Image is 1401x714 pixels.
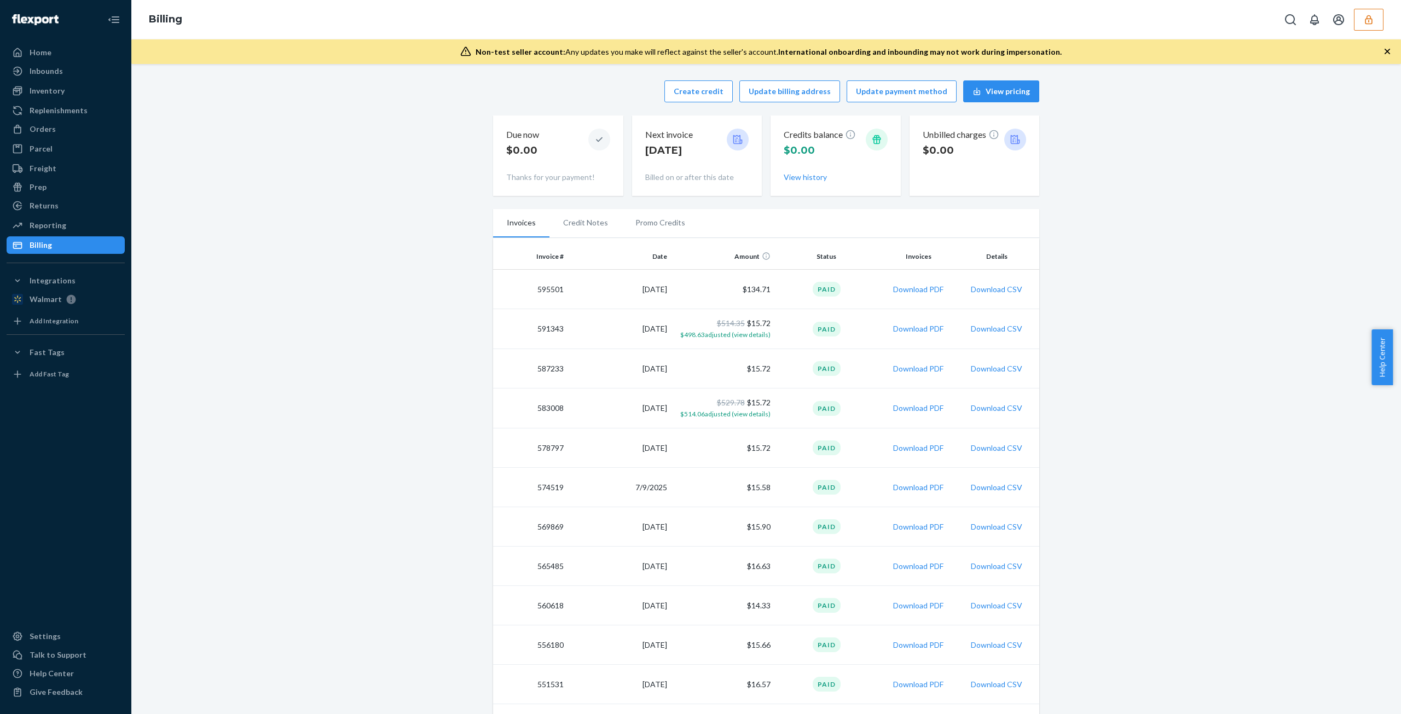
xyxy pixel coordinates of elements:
[568,428,671,468] td: [DATE]
[30,275,76,286] div: Integrations
[671,586,775,625] td: $14.33
[549,209,622,236] li: Credit Notes
[30,85,65,96] div: Inventory
[1371,329,1393,385] button: Help Center
[671,349,775,388] td: $15.72
[680,410,771,418] span: $514.06 adjusted (view details)
[813,598,841,613] div: Paid
[963,80,1039,102] button: View pricing
[671,625,775,665] td: $15.66
[671,547,775,586] td: $16.63
[7,365,125,383] a: Add Fast Tag
[493,507,568,547] td: 569869
[30,47,51,58] div: Home
[493,243,568,270] th: Invoice #
[7,82,125,100] a: Inventory
[7,683,125,701] button: Give Feedback
[30,369,69,379] div: Add Fast Tag
[775,243,878,270] th: Status
[568,547,671,586] td: [DATE]
[7,628,125,645] a: Settings
[778,47,1062,56] span: International onboarding and inbounding may not work during impersonation.
[813,282,841,297] div: Paid
[30,316,78,326] div: Add Integration
[30,66,63,77] div: Inbounds
[568,507,671,547] td: [DATE]
[7,646,125,664] button: Talk to Support
[971,561,1022,572] button: Download CSV
[893,323,943,334] button: Download PDF
[622,209,699,236] li: Promo Credits
[645,129,693,141] p: Next invoice
[971,284,1022,295] button: Download CSV
[568,665,671,704] td: [DATE]
[493,388,568,428] td: 583008
[645,143,693,158] p: [DATE]
[893,403,943,414] button: Download PDF
[30,687,83,698] div: Give Feedback
[506,129,539,141] p: Due now
[30,631,61,642] div: Settings
[476,47,565,56] span: Non-test seller account:
[847,80,957,102] button: Update payment method
[971,403,1022,414] button: Download CSV
[149,13,182,25] a: Billing
[971,363,1022,374] button: Download CSV
[971,640,1022,651] button: Download CSV
[784,172,827,183] button: View history
[671,243,775,270] th: Amount
[971,443,1022,454] button: Download CSV
[893,521,943,532] button: Download PDF
[140,4,191,36] ol: breadcrumbs
[671,388,775,428] td: $15.72
[971,323,1022,334] button: Download CSV
[680,329,771,340] button: $498.63adjusted (view details)
[893,640,943,651] button: Download PDF
[30,668,74,679] div: Help Center
[7,197,125,214] a: Returns
[568,243,671,270] th: Date
[568,349,671,388] td: [DATE]
[680,408,771,419] button: $514.06adjusted (view details)
[971,679,1022,690] button: Download CSV
[893,284,943,295] button: Download PDF
[493,309,568,349] td: 591343
[893,482,943,493] button: Download PDF
[813,401,841,416] div: Paid
[878,243,959,270] th: Invoices
[7,272,125,289] button: Integrations
[7,178,125,196] a: Prep
[568,625,671,665] td: [DATE]
[30,143,53,154] div: Parcel
[30,347,65,358] div: Fast Tags
[7,665,125,682] a: Help Center
[7,44,125,61] a: Home
[893,679,943,690] button: Download PDF
[671,428,775,468] td: $15.72
[959,243,1039,270] th: Details
[7,217,125,234] a: Reporting
[568,586,671,625] td: [DATE]
[7,344,125,361] button: Fast Tags
[493,468,568,507] td: 574519
[30,240,52,251] div: Billing
[813,480,841,495] div: Paid
[971,482,1022,493] button: Download CSV
[476,47,1062,57] div: Any updates you make will reflect against the seller's account.
[717,398,745,407] span: $529.78
[7,102,125,119] a: Replenishments
[7,140,125,158] a: Parcel
[971,600,1022,611] button: Download CSV
[568,309,671,349] td: [DATE]
[12,14,59,25] img: Flexport logo
[506,172,610,183] p: Thanks for your payment!
[645,172,749,183] p: Billed on or after this date
[30,649,86,660] div: Talk to Support
[493,625,568,665] td: 556180
[717,318,745,328] span: $514.35
[568,270,671,309] td: [DATE]
[923,143,999,158] p: $0.00
[813,559,841,573] div: Paid
[893,443,943,454] button: Download PDF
